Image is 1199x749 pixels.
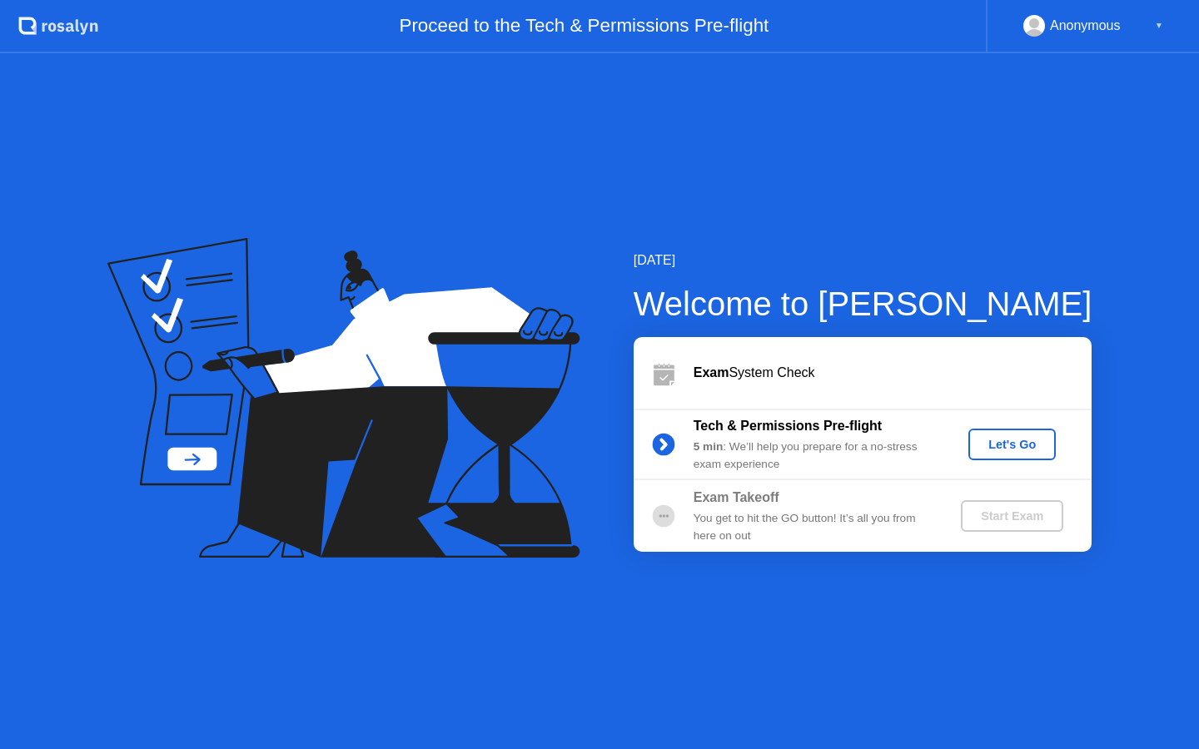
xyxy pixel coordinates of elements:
div: Start Exam [968,509,1057,523]
button: Let's Go [968,429,1056,460]
div: : We’ll help you prepare for a no-stress exam experience [694,439,933,473]
b: 5 min [694,440,724,453]
div: Let's Go [975,438,1049,451]
b: Exam Takeoff [694,490,779,504]
div: You get to hit the GO button! It’s all you from here on out [694,510,933,544]
button: Start Exam [961,500,1063,532]
div: Welcome to [PERSON_NAME] [634,279,1092,329]
b: Tech & Permissions Pre-flight [694,419,882,433]
div: System Check [694,363,1092,383]
b: Exam [694,365,729,379]
div: Anonymous [1050,15,1121,37]
div: [DATE] [634,250,1092,270]
div: ▼ [1155,15,1163,37]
